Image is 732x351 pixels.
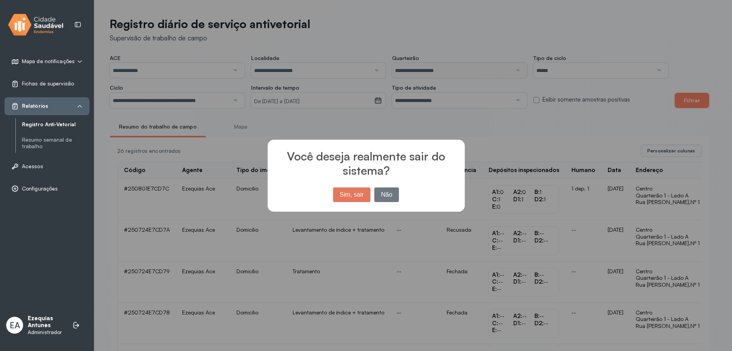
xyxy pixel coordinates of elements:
span: EA [10,320,20,330]
h2: Você deseja realmente sair do sistema? [268,140,465,178]
a: Registro Anti-Vetorial [22,121,89,128]
img: logo.svg [8,12,64,37]
p: Ezequias Antunes [28,315,65,329]
span: Relatórios [22,103,48,109]
button: Não [374,187,399,202]
a: Resumo semanal de trabalho [22,137,89,150]
span: Fichas de supervisão [22,80,74,87]
span: Acessos [22,163,43,170]
span: Mapa de notificações [22,58,75,65]
p: Administrador [28,329,65,336]
button: Sim, sair [333,187,370,202]
span: Configurações [22,186,58,192]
